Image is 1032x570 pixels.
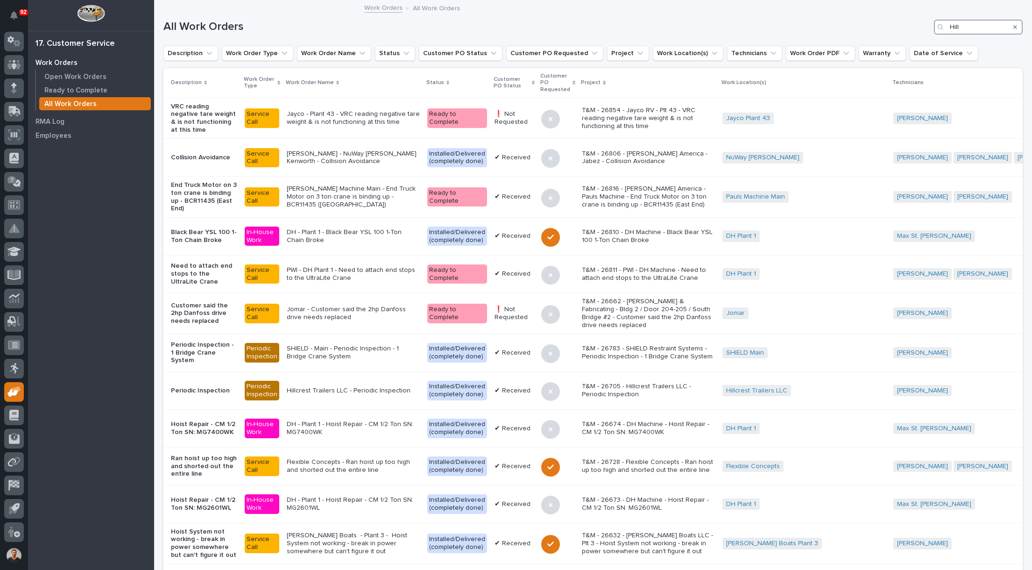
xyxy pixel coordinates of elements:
[897,500,971,508] a: Max St. [PERSON_NAME]
[419,46,502,61] button: Customer PO Status
[427,419,487,438] div: Installed/Delivered (completely done)
[171,341,237,364] p: Periodic Inspection - 1 Bridge Crane System
[287,228,420,244] p: DH - Plant 1 - Black Bear YSL 100 1-Ton Chain Broke
[287,532,420,555] p: [PERSON_NAME] Boats - Plant 3 - Hoist System not working - break in power somewhere but can't fig...
[495,110,534,126] p: ❗ Not Requested
[910,46,978,61] button: Date of Service
[171,302,237,325] p: Customer said the 2hp Danfoss drive needs replaced
[494,74,530,92] p: Customer PO Status
[44,100,97,108] p: All Work Orders
[495,387,534,395] p: ✔ Received
[582,150,715,166] p: T&M - 26806 - [PERSON_NAME] America - Jabez - Collision Avoidance
[495,500,534,508] p: ✔ Received
[653,46,723,61] button: Work Location(s)
[427,381,487,400] div: Installed/Delivered (completely done)
[297,46,371,61] button: Work Order Name
[171,387,237,395] p: Periodic Inspection
[171,103,237,134] p: VRC reading negative tare weight & is not functioning at this time
[897,425,971,433] a: Max St. [PERSON_NAME]
[934,20,1023,35] input: Search
[427,187,487,207] div: Ready to Complete
[245,534,279,553] div: Service Call
[897,232,971,240] a: Max St. [PERSON_NAME]
[426,78,444,88] p: Status
[957,463,1008,470] a: [PERSON_NAME]
[171,496,237,512] p: Hoist Repair - CM 1/2 Ton SN: MG2601WL
[582,532,715,555] p: T&M - 26632 - [PERSON_NAME] Boats LLC - Plt 3 - Hoist System not working - break in power somewhe...
[495,232,534,240] p: ✔ Received
[897,540,948,548] a: [PERSON_NAME]
[582,228,715,244] p: T&M - 26810 - DH Machine - Black Bear YSL 100 1-Ton Chain Broke
[427,534,487,553] div: Installed/Delivered (completely done)
[727,46,782,61] button: Technicians
[897,463,948,470] a: [PERSON_NAME]
[897,114,948,122] a: [PERSON_NAME]
[245,264,279,284] div: Service Call
[726,463,780,470] a: Flexible Concepts
[375,46,415,61] button: Status
[245,227,279,246] div: In-House Work
[957,154,1008,162] a: [PERSON_NAME]
[171,528,237,559] p: Hoist System not working - break in power somewhere but can't figure it out
[286,78,334,88] p: Work Order Name
[287,387,420,395] p: Hillcrest Trailers LLC - Periodic Inspection
[582,420,715,436] p: T&M - 26674 - DH Machine - Hoist Repair - CM 1/2 Ton SN: MG7400WK
[581,78,601,88] p: Project
[44,86,107,95] p: Ready to Complete
[726,154,799,162] a: NuWay [PERSON_NAME]
[287,110,420,126] p: Jayco - Plant 43 - VRC reading negative tare weight & is not functioning at this time
[427,264,487,284] div: Ready to Complete
[897,193,948,201] a: [PERSON_NAME]
[364,2,403,13] a: Work Orders
[287,266,420,282] p: PWI - DH Plant 1 - Need to attach end stops to the UltraLite Crane
[495,425,534,433] p: ✔ Received
[897,270,948,278] a: [PERSON_NAME]
[721,78,766,88] p: Work Location(s)
[582,107,715,130] p: T&M - 26854 - Jayco RV - Plt 43 - VRC reading negative tare weight & is not functioning at this time
[44,73,106,81] p: Open Work Orders
[287,185,420,208] p: [PERSON_NAME] Machine Main - End Truck Motor on 3 ton crane is binding up - BCR11435 ([GEOGRAPHIC...
[12,11,24,26] div: Notifications92
[495,154,534,162] p: ✔ Received
[171,455,237,478] p: Ran hoist up too high and shorted out the entire line
[21,9,27,15] p: 92
[726,309,745,317] a: Jomar
[726,540,818,548] a: [PERSON_NAME] Boats Plant 3
[245,343,279,363] div: Periodic Inspection
[77,5,105,22] img: Workspace Logo
[35,118,64,126] p: RMA Log
[897,349,948,357] a: [PERSON_NAME]
[957,270,1008,278] a: [PERSON_NAME]
[287,420,420,436] p: DH - Plant 1 - Hoist Repair - CM 1/2 Ton SN: MG7400WK
[35,59,78,67] p: Work Orders
[171,262,237,285] p: Need to attach end stops to the UltraLite Crane
[582,345,715,361] p: T&M - 26783 - SHIELD Restraint Systems - Periodic Inspection - 1 Bridge Crane System
[495,270,534,278] p: ✔ Received
[245,381,279,400] div: Periodic Inspection
[582,266,715,282] p: T&M - 26811 - PWI - DH Machine - Need to attach end stops to the UltraLite Crane
[427,456,487,476] div: Installed/Delivered (completely done)
[540,71,570,95] p: Customer PO Requested
[245,304,279,323] div: Service Call
[222,46,293,61] button: Work Order Type
[892,78,924,88] p: Technicians
[506,46,603,61] button: Customer PO Requested
[607,46,649,61] button: Project
[171,420,237,436] p: Hoist Repair - CM 1/2 Ton SN: MG7400WK
[28,128,154,142] a: Employees
[28,114,154,128] a: RMA Log
[427,494,487,514] div: Installed/Delivered (completely done)
[726,425,756,433] a: DH Plant 1
[726,500,756,508] a: DH Plant 1
[495,306,534,321] p: ❗ Not Requested
[245,187,279,207] div: Service Call
[163,46,218,61] button: Description
[163,20,930,34] h1: All Work Orders
[582,383,715,399] p: T&M - 26705 - Hillcrest Trailers LLC - Periodic Inspection
[36,70,154,83] a: Open Work Orders
[171,181,237,213] p: End Truck Motor on 3 ton crane is binding up - BCR11435 (East End)
[171,228,237,244] p: Black Bear YSL 100 1-Ton Chain Broke
[245,494,279,514] div: In-House Work
[4,6,24,25] button: Notifications
[726,270,756,278] a: DH Plant 1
